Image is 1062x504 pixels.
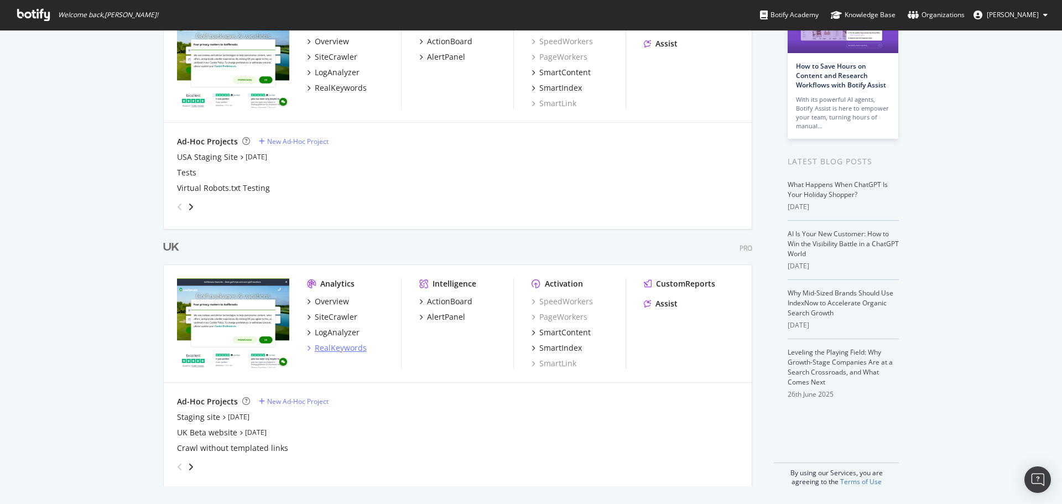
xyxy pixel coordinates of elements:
a: AlertPanel [419,51,465,63]
div: 26th June 2025 [788,389,899,399]
div: SiteCrawler [315,311,357,323]
div: With its powerful AI agents, Botify Assist is here to empower your team, turning hours of manual… [796,95,890,131]
a: Assist [644,298,678,309]
a: UK [163,240,184,256]
div: New Ad-Hoc Project [267,137,329,146]
div: New Ad-Hoc Project [267,397,329,406]
a: New Ad-Hoc Project [259,397,329,406]
a: SmartIndex [532,342,582,354]
a: [DATE] [246,152,267,162]
div: Ad-Hoc Projects [177,136,238,147]
a: SpeedWorkers [532,296,593,307]
div: ActionBoard [427,296,472,307]
div: SmartIndex [539,342,582,354]
div: Ad-Hoc Projects [177,396,238,407]
div: Assist [655,298,678,309]
div: UK [163,240,179,256]
a: What Happens When ChatGPT Is Your Holiday Shopper? [788,180,888,199]
span: Welcome back, [PERSON_NAME] ! [58,11,158,19]
a: Why Mid-Sized Brands Should Use IndexNow to Accelerate Organic Search Growth [788,288,893,318]
a: Assist [644,38,678,49]
div: LogAnalyzer [315,67,360,78]
div: LogAnalyzer [315,327,360,338]
div: [DATE] [788,261,899,271]
div: Analytics [320,278,355,289]
a: Virtual Robots.txt Testing [177,183,270,194]
div: SmartContent [539,67,591,78]
a: Crawl without templated links [177,443,288,454]
div: Assist [655,38,678,49]
img: www.golfbreaks.com/en-us/ [177,18,289,108]
div: angle-left [173,198,187,216]
div: Organizations [908,9,965,20]
img: www.golfbreaks.com/en-gb/ [177,278,289,368]
div: AlertPanel [427,51,465,63]
a: [DATE] [245,428,267,437]
div: Latest Blog Posts [788,155,899,168]
div: Knowledge Base [831,9,896,20]
div: By using our Services, you are agreeing to the [774,463,899,486]
div: angle-right [187,201,195,212]
div: [DATE] [788,320,899,330]
div: Activation [545,278,583,289]
div: SiteCrawler [315,51,357,63]
a: AI Is Your New Customer: How to Win the Visibility Battle in a ChatGPT World [788,229,899,258]
a: PageWorkers [532,51,587,63]
div: AlertPanel [427,311,465,323]
div: Overview [315,296,349,307]
a: SmartLink [532,358,576,369]
a: Terms of Use [840,477,882,486]
a: SpeedWorkers [532,36,593,47]
a: USA Staging Site [177,152,238,163]
a: Overview [307,36,349,47]
a: SiteCrawler [307,51,357,63]
a: CustomReports [644,278,715,289]
a: New Ad-Hoc Project [259,137,329,146]
div: Pro [740,243,752,253]
div: CustomReports [656,278,715,289]
a: SmartContent [532,327,591,338]
div: RealKeywords [315,342,367,354]
a: ActionBoard [419,296,472,307]
div: angle-right [187,461,195,472]
a: Overview [307,296,349,307]
div: SmartIndex [539,82,582,93]
div: ActionBoard [427,36,472,47]
div: Botify Academy [760,9,819,20]
div: [DATE] [788,202,899,212]
a: AlertPanel [419,311,465,323]
a: SmartIndex [532,82,582,93]
span: Tom Duncombe [987,10,1039,19]
div: Overview [315,36,349,47]
a: [DATE] [228,412,249,422]
div: angle-left [173,458,187,476]
a: RealKeywords [307,82,367,93]
div: RealKeywords [315,82,367,93]
a: LogAnalyzer [307,327,360,338]
a: Leveling the Playing Field: Why Growth-Stage Companies Are at a Search Crossroads, and What Comes... [788,347,893,387]
a: SmartLink [532,98,576,109]
a: UK Beta website [177,427,237,438]
a: SmartContent [532,67,591,78]
a: Staging site [177,412,220,423]
a: SiteCrawler [307,311,357,323]
a: LogAnalyzer [307,67,360,78]
div: Open Intercom Messenger [1024,466,1051,493]
a: Tests [177,167,196,178]
a: PageWorkers [532,311,587,323]
a: ActionBoard [419,36,472,47]
button: [PERSON_NAME] [965,6,1056,24]
div: SmartContent [539,327,591,338]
